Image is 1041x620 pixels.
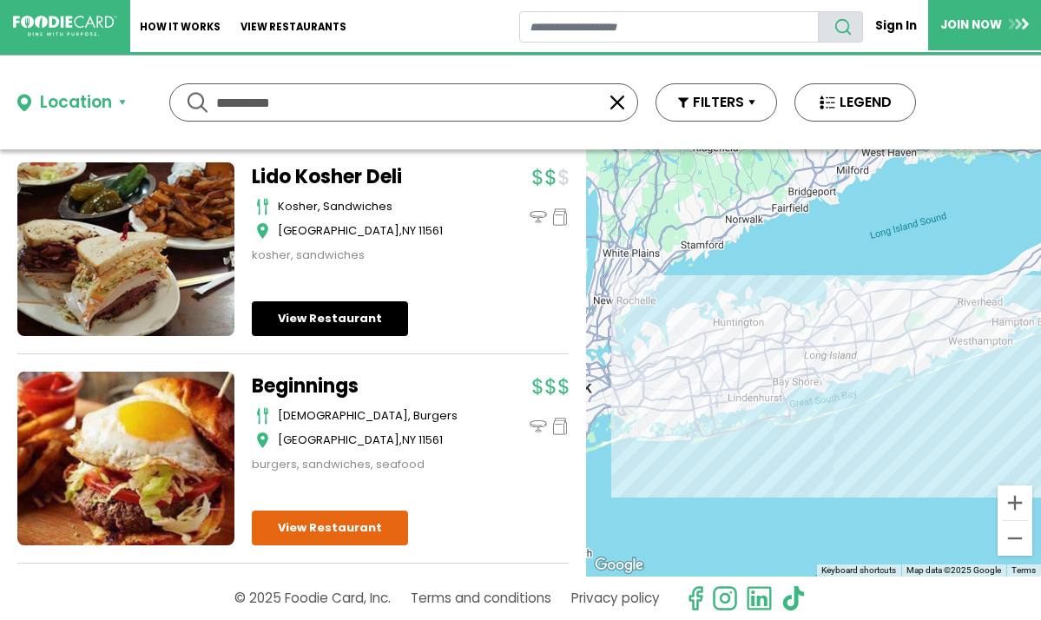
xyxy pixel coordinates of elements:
[278,432,469,449] div: ,
[863,10,928,41] a: Sign In
[256,222,269,240] img: map_icon.svg
[278,198,469,215] div: kosher, sandwiches
[278,432,399,448] span: [GEOGRAPHIC_DATA]
[278,407,469,425] div: [DEMOGRAPHIC_DATA], burgers
[551,208,569,226] img: pickup_icon.svg
[278,222,399,239] span: [GEOGRAPHIC_DATA]
[530,208,547,226] img: dinein_icon.svg
[252,372,469,400] a: Beginnings
[998,521,1032,556] button: Zoom out
[252,456,469,473] div: burgers, sandwiches, seafood
[256,432,269,449] img: map_icon.svg
[746,585,772,611] img: linkedin.svg
[17,90,126,115] button: Location
[818,11,863,43] button: search
[590,554,648,577] img: Google
[402,222,416,239] span: NY
[998,485,1032,520] button: Zoom in
[256,198,269,215] img: cutlery_icon.svg
[906,565,1001,575] span: Map data ©2025 Google
[418,222,443,239] span: 11561
[252,162,469,191] a: Lido Kosher Deli
[13,16,117,36] img: FoodieCard; Eat, Drink, Save, Donate
[519,11,820,43] input: restaurant search
[252,511,408,545] a: View Restaurant
[1011,565,1036,575] a: Terms
[794,83,916,122] button: LEGEND
[551,418,569,435] img: pickup_icon.svg
[40,90,112,115] div: Location
[402,432,416,448] span: NY
[821,564,896,577] button: Keyboard shortcuts
[418,432,443,448] span: 11561
[252,301,408,336] a: View Restaurant
[781,585,807,611] img: tiktok.svg
[571,583,660,613] a: Privacy policy
[590,554,648,577] a: Open this area in Google Maps (opens a new window)
[656,83,777,122] button: FILTERS
[278,222,469,240] div: ,
[234,583,391,613] p: © 2025 Foodie Card, Inc.
[256,407,269,425] img: cutlery_icon.svg
[530,418,547,435] img: dinein_icon.svg
[411,583,551,613] a: Terms and conditions
[252,247,469,264] div: kosher, sandwiches
[682,585,708,611] svg: check us out on facebook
